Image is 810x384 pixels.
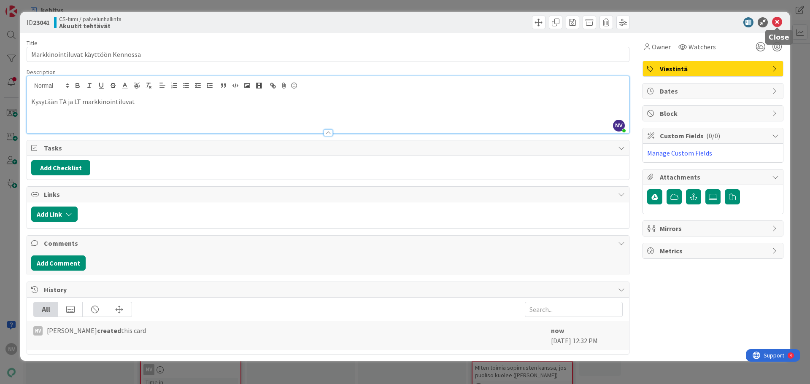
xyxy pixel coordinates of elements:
span: Mirrors [660,223,768,234]
span: Description [27,68,56,76]
span: History [44,285,614,295]
input: Search... [525,302,623,317]
span: CS-tiimi / palvelunhallinta [59,16,121,22]
span: Custom Fields [660,131,768,141]
span: ( 0/0 ) [706,132,720,140]
label: Title [27,39,38,47]
a: Manage Custom Fields [647,149,712,157]
button: Add Checklist [31,160,90,175]
span: Links [44,189,614,199]
span: Owner [652,42,671,52]
div: All [34,302,58,317]
span: Metrics [660,246,768,256]
b: 23041 [33,18,50,27]
div: NV [33,326,43,336]
span: Watchers [688,42,716,52]
div: [DATE] 12:32 PM [551,325,623,346]
button: Add Link [31,207,78,222]
span: Block [660,108,768,118]
span: Tasks [44,143,614,153]
h5: Close [769,33,789,41]
span: Support [18,1,38,11]
div: 4 [44,3,46,10]
b: now [551,326,564,335]
span: Comments [44,238,614,248]
span: Dates [660,86,768,96]
button: Add Comment [31,255,86,271]
b: created [97,326,121,335]
span: Attachments [660,172,768,182]
p: Kysytään TA ja LT markkinointiluvat [31,97,625,107]
span: ID [27,17,50,27]
span: [PERSON_NAME] this card [47,325,146,336]
span: Viestintä [660,64,768,74]
input: type card name here... [27,47,629,62]
span: NV [613,120,625,132]
b: Akuutit tehtävät [59,22,121,29]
